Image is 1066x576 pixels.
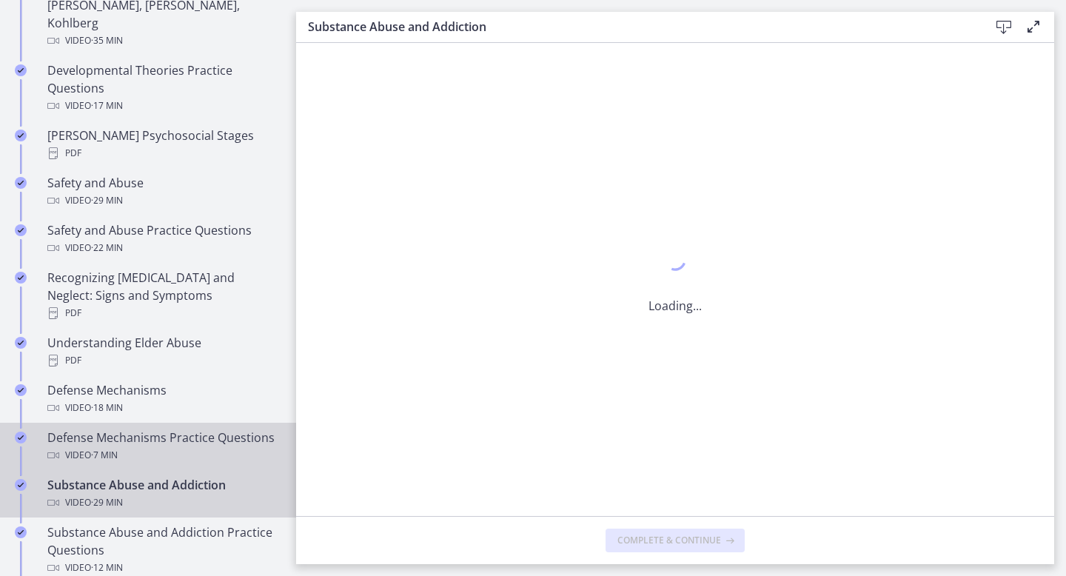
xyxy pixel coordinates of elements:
div: Video [47,32,278,50]
i: Completed [15,479,27,491]
h3: Substance Abuse and Addiction [308,18,965,36]
span: Complete & continue [617,535,721,546]
div: PDF [47,304,278,322]
div: Video [47,239,278,257]
i: Completed [15,64,27,76]
div: Video [47,494,278,512]
span: · 22 min [91,239,123,257]
div: Video [47,97,278,115]
div: Recognizing [MEDICAL_DATA] and Neglect: Signs and Symptoms [47,269,278,322]
div: [PERSON_NAME] Psychosocial Stages [47,127,278,162]
p: Loading... [648,297,702,315]
i: Completed [15,224,27,236]
div: Defense Mechanisms Practice Questions [47,429,278,464]
i: Completed [15,384,27,396]
div: PDF [47,144,278,162]
span: · 29 min [91,192,123,210]
div: 1 [648,245,702,279]
i: Completed [15,130,27,141]
div: Defense Mechanisms [47,381,278,417]
span: · 35 min [91,32,123,50]
i: Completed [15,337,27,349]
i: Completed [15,272,27,284]
i: Completed [15,177,27,189]
i: Completed [15,432,27,443]
i: Completed [15,526,27,538]
span: · 7 min [91,446,118,464]
div: PDF [47,352,278,369]
div: Developmental Theories Practice Questions [47,61,278,115]
span: · 17 min [91,97,123,115]
div: Safety and Abuse [47,174,278,210]
button: Complete & continue [606,529,745,552]
span: · 29 min [91,494,123,512]
div: Video [47,446,278,464]
div: Video [47,192,278,210]
div: Safety and Abuse Practice Questions [47,221,278,257]
div: Understanding Elder Abuse [47,334,278,369]
div: Substance Abuse and Addiction [47,476,278,512]
div: Video [47,399,278,417]
span: · 18 min [91,399,123,417]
